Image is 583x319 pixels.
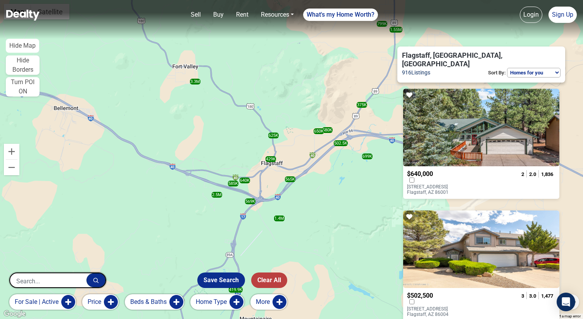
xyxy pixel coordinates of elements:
a: Resources [258,7,297,22]
a: Buy [210,7,227,22]
div: 650K [314,128,324,134]
button: Home Type [190,294,244,310]
button: Clear All [251,272,287,288]
button: More [250,294,287,310]
div: 502.5K [334,140,348,146]
a: What's my Home Worth? [303,9,378,21]
img: Dealty - Buy, Sell & Rent Homes [6,10,40,21]
div: 580K [322,127,333,133]
span: 3 [521,293,524,299]
button: Beds & Baths [125,294,184,310]
label: Compare [407,299,417,304]
input: Search... [10,273,86,289]
div: 375K [357,102,367,108]
div: 640K [240,178,250,183]
button: Zoom out [4,160,19,175]
div: 429K [266,156,276,162]
div: 699K [362,153,373,159]
p: [STREET_ADDRESS] Flagstaff, AZ 86004 [407,306,469,317]
a: Sell [188,7,204,22]
button: Price [82,294,119,310]
span: 2.0 [529,171,536,177]
span: 1,836 [541,171,553,177]
iframe: BigID CMP Widget [4,296,27,319]
div: Open Intercom Messenger [557,293,575,311]
span: Flagstaff, [GEOGRAPHIC_DATA], [GEOGRAPHIC_DATA] [402,51,551,68]
div: 2.5M [212,192,222,198]
span: $502,500 [407,292,433,299]
div: 625K [268,133,279,138]
p: [STREET_ADDRESS] Flagstaff, AZ 86001 [407,184,469,195]
a: Rent [233,7,252,22]
label: Compare [407,178,417,183]
div: 585K [228,181,238,186]
button: Turn POI ON [6,77,40,97]
div: 565K [285,176,295,182]
span: 916 Listings [402,68,430,78]
a: Login [520,7,542,23]
span: 3.0 [529,293,536,299]
div: 3.3M [190,79,200,84]
button: for sale | active [9,294,76,310]
div: 1.4M [274,216,285,221]
button: Hide Borders [6,55,40,75]
span: 1,477 [541,293,553,299]
button: Hide Map [6,39,39,53]
div: 569K [245,198,255,204]
a: Sign Up [549,7,577,23]
button: Zoom in [4,144,19,159]
p: Sort By: [487,68,507,78]
span: $640,000 [407,170,433,178]
button: Save Search [197,272,245,288]
span: 2 [521,171,524,177]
